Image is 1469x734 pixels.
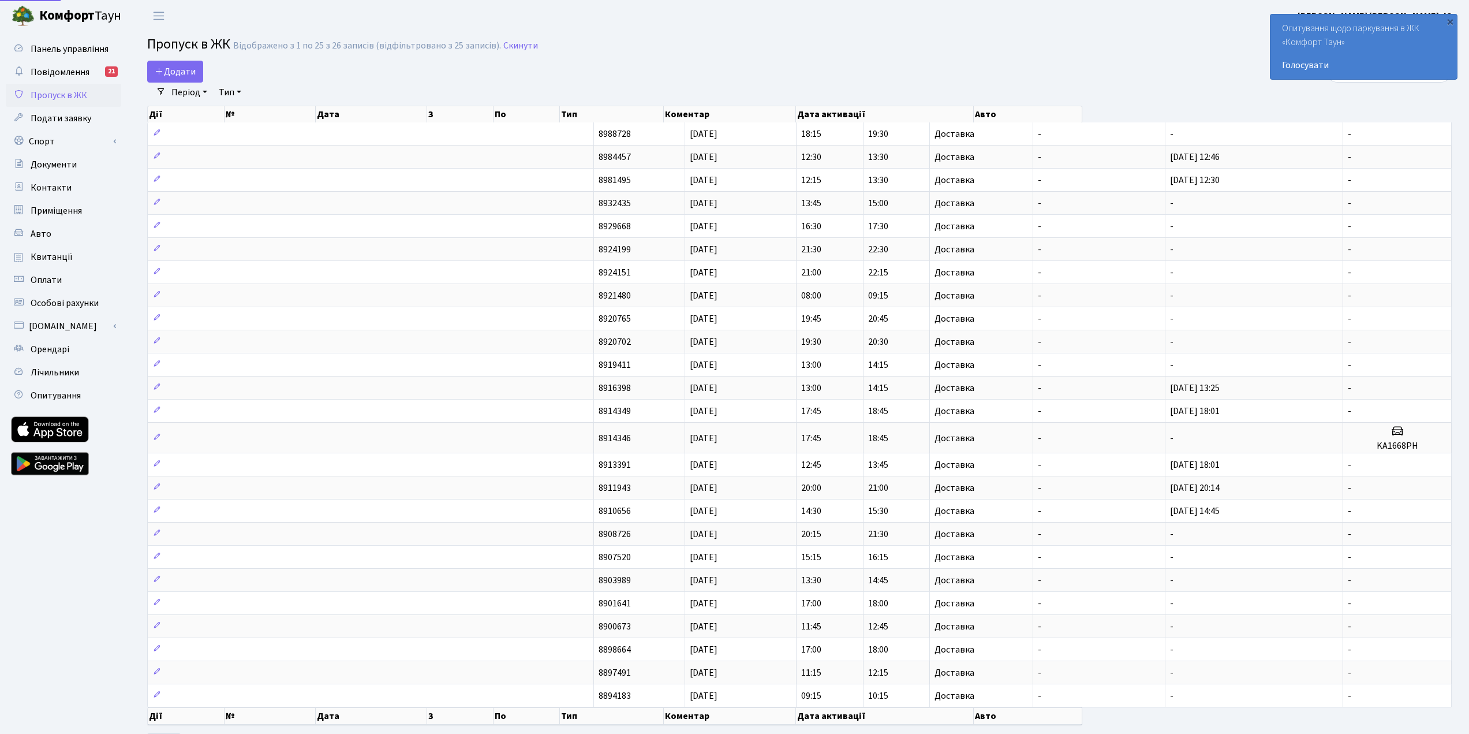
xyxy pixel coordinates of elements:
span: - [1038,405,1041,418]
span: 13:00 [801,382,821,394]
span: - [1348,505,1351,517]
a: Контакти [6,176,121,199]
a: Панель управління [6,38,121,61]
th: Коментар [664,106,796,122]
span: - [1348,289,1351,302]
span: 8929668 [599,220,631,233]
span: - [1348,312,1351,325]
span: [DATE] [690,482,717,494]
span: - [1038,197,1041,210]
span: Доставка [935,291,974,300]
span: Доставка [935,576,974,585]
span: 8924199 [599,243,631,256]
span: [DATE] 20:14 [1170,482,1220,494]
span: 20:30 [868,336,888,348]
span: 8901641 [599,597,631,610]
span: 12:45 [868,620,888,633]
span: - [1170,312,1173,325]
span: Документи [31,158,77,171]
span: - [1348,528,1351,541]
span: [DATE] [690,128,717,140]
span: [DATE] [690,220,717,233]
span: - [1348,174,1351,187]
th: Дата [316,106,427,122]
a: Оплати [6,269,121,292]
th: Дата [316,707,427,725]
span: Доставка [935,434,974,443]
span: 11:15 [801,666,821,679]
span: [DATE] [690,289,717,302]
span: 13:30 [868,151,888,163]
a: Спорт [6,130,121,153]
th: Дата активації [796,707,974,725]
span: 20:00 [801,482,821,494]
span: 8919411 [599,359,631,371]
a: Документи [6,153,121,176]
span: 8924151 [599,266,631,279]
span: 8988728 [599,128,631,140]
span: 17:45 [801,405,821,418]
span: Подати заявку [31,112,91,125]
span: 12:15 [868,666,888,679]
span: 8908726 [599,528,631,541]
span: - [1038,597,1041,610]
span: - [1348,151,1351,163]
span: [DATE] 13:25 [1170,382,1220,394]
span: Доставка [935,668,974,677]
span: 21:30 [801,243,821,256]
th: Тип [560,106,663,122]
span: 8920765 [599,312,631,325]
span: - [1170,620,1173,633]
span: 8981495 [599,174,631,187]
span: 09:15 [868,289,888,302]
span: - [1038,643,1041,656]
span: - [1038,220,1041,233]
th: Дата активації [796,106,974,122]
span: Орендарі [31,343,69,356]
span: Панель управління [31,43,109,55]
span: - [1038,128,1041,140]
span: [DATE] [690,620,717,633]
span: [DATE] [690,528,717,541]
span: - [1038,289,1041,302]
th: № [225,707,316,725]
span: Доставка [935,152,974,162]
span: - [1038,459,1041,471]
span: 8916398 [599,382,631,394]
th: Тип [560,707,663,725]
span: 8907520 [599,551,631,564]
span: [DATE] [690,174,717,187]
h5: KA1668PH [1348,441,1446,452]
span: Доставка [935,506,974,516]
span: 21:00 [868,482,888,494]
a: Скинути [503,40,538,51]
button: Переключити навігацію [144,6,173,25]
span: - [1038,151,1041,163]
span: Доставка [935,360,974,370]
a: [DOMAIN_NAME] [6,315,121,338]
a: Квитанції [6,245,121,269]
img: logo.png [12,5,35,28]
span: 8911943 [599,482,631,494]
span: Додати [155,65,196,78]
span: 8920702 [599,336,631,348]
a: Приміщення [6,199,121,222]
span: 17:00 [801,597,821,610]
span: [DATE] [690,690,717,702]
span: Доставка [935,460,974,470]
span: 19:45 [801,312,821,325]
div: 21 [105,66,118,77]
span: Приміщення [31,204,82,217]
a: Додати [147,61,203,83]
span: 8900673 [599,620,631,633]
span: - [1170,643,1173,656]
span: 19:30 [801,336,821,348]
span: Доставка [935,314,974,323]
span: 15:00 [868,197,888,210]
span: Доставка [935,222,974,231]
span: [DATE] [690,666,717,679]
span: - [1170,197,1173,210]
span: [DATE] [690,551,717,564]
span: 8898664 [599,643,631,656]
th: Дії [148,707,225,725]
